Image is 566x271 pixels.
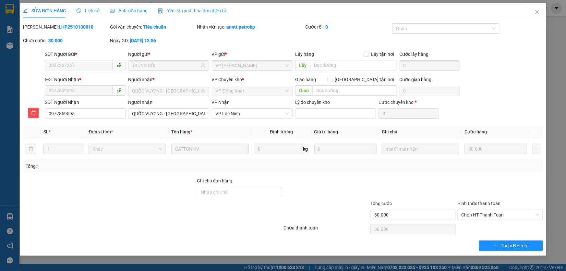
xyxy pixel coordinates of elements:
[143,24,166,30] b: Tiêu chuẩn
[48,38,63,43] b: 30.000
[216,109,289,118] span: VP Lộc Ninh
[295,77,316,82] span: Giao hàng
[400,60,460,71] input: Cước lấy hàng
[501,242,528,249] span: Thêm ĐH mới
[92,144,162,154] span: Khác
[171,144,249,154] input: VD: Bàn, Ghế
[312,85,397,96] input: Dọc đường
[29,110,38,116] span: delete
[310,60,397,70] input: Dọc đường
[158,8,226,13] span: Yêu cầu xuất hóa đơn điện tử
[23,8,28,13] span: edit
[479,240,543,251] button: plusThêm ĐH mới
[132,87,199,94] input: Tên người nhận
[116,88,122,93] span: phone
[45,51,126,58] div: SĐT Người Gửi
[197,178,233,183] label: Ghi chú đơn hàng
[332,76,397,83] span: [GEOGRAPHIC_DATA] tận nơi
[26,144,36,154] button: delete
[23,8,66,13] span: SỬA ĐƠN HÀNG
[77,8,100,13] span: Lịch sử
[201,89,205,93] span: user
[216,86,289,96] span: VP Đồng Xoài
[43,129,49,134] span: SL
[457,201,500,206] label: Hình thức thanh toán
[59,24,93,30] b: LHP2510130010
[325,24,328,30] b: 0
[197,187,283,197] input: Ghi chú đơn hàng
[314,129,338,134] span: Giá trị hàng
[116,62,122,68] span: phone
[45,76,126,83] div: SĐT Người Nhận
[464,144,527,154] input: 0
[283,224,370,236] div: Chưa thanh toán
[216,61,289,70] span: VP Lê Hồng Phong
[28,108,39,118] button: delete
[379,126,462,138] th: Ghi chú
[158,8,163,14] img: icon
[382,144,459,154] input: Ghi Chú
[270,129,293,134] span: Định lượng
[110,8,114,13] span: picture
[26,163,219,170] div: Tổng: 1
[400,86,460,96] input: Cước giao hàng
[110,23,196,31] div: Gói vận chuyển:
[212,99,293,106] div: VP Nhận
[128,51,209,58] div: Người gửi
[295,60,310,70] span: Lấy
[528,3,546,21] button: Close
[23,37,109,44] div: Chưa cước :
[77,8,81,13] span: clock-circle
[305,23,391,31] div: Cước rồi :
[128,99,209,106] div: Người nhận
[212,77,242,82] span: VP Chuyển kho
[370,201,392,206] span: Tổng cước
[45,99,126,106] div: SĐT Người Nhận
[369,51,397,58] span: Lấy tận nơi
[532,144,540,154] button: plus
[130,38,156,43] b: [DATE] 13:56
[461,210,539,220] span: Chọn HT Thanh Toán
[201,63,205,68] span: user
[23,23,109,31] div: [PERSON_NAME]:
[197,23,304,31] div: Nhân viên tạo:
[400,77,432,82] label: Cước giao hàng
[132,62,199,69] input: Tên người gửi
[295,85,312,96] span: Giao
[303,144,309,154] span: kg
[535,9,540,15] span: close
[295,52,314,57] span: Lấy hàng
[128,76,209,83] div: Người nhận
[295,99,376,106] div: Lý do chuyển kho
[89,129,113,134] span: Đơn vị tính
[314,144,377,154] input: 0
[110,8,148,13] span: Ảnh kiện hàng
[464,129,487,134] span: Cước hàng
[494,243,498,248] span: plus
[227,24,255,30] b: anntt.petrobp
[171,129,192,134] span: Tên hàng
[400,52,429,57] label: Cước lấy hàng
[379,99,439,106] div: Cước chuyển kho
[212,51,293,58] div: VP gửi
[110,37,196,44] div: Ngày GD:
